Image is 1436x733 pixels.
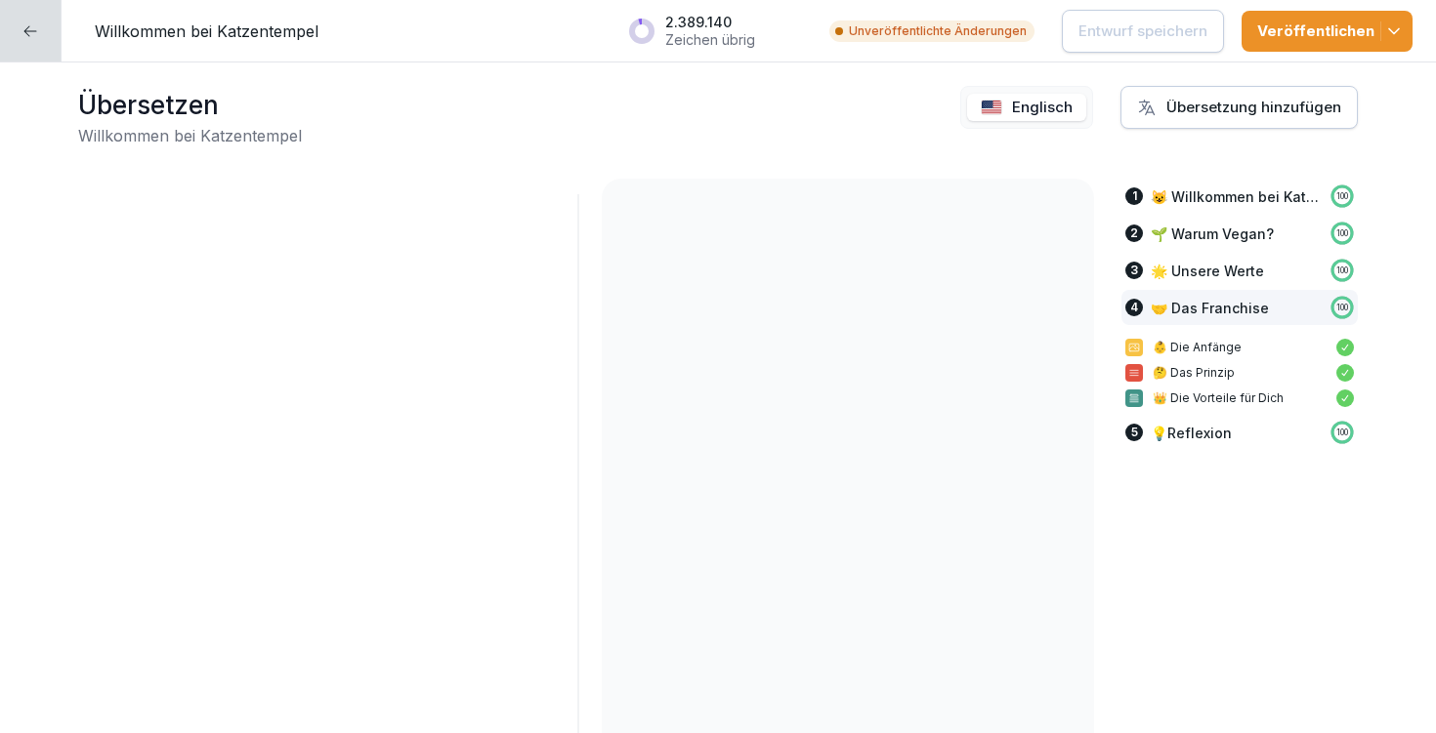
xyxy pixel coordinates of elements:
[981,100,1002,115] img: us.svg
[1120,86,1358,129] button: Übersetzung hinzufügen
[665,31,755,49] p: Zeichen übrig
[95,20,318,43] p: Willkommen bei Katzentempel
[1151,186,1321,207] p: 😺 Willkommen bei Katzentempel
[78,124,302,147] h2: Willkommen bei Katzentempel
[1137,97,1341,118] div: Übersetzung hinzufügen
[78,86,302,124] h1: Übersetzen
[1336,227,1348,239] p: 100
[1062,10,1224,53] button: Entwurf speichern
[1336,265,1348,276] p: 100
[1078,20,1207,42] p: Entwurf speichern
[1336,190,1348,202] p: 100
[1151,423,1232,443] p: 💡Reflexion
[618,6,812,56] button: 2.389.140Zeichen übrig
[1153,364,1327,382] p: 🤔 Das Prinzip
[1153,389,1327,407] p: 👑 Die Vorteile für Dich
[1125,262,1143,279] div: 3
[1125,299,1143,316] div: 4
[665,14,755,31] p: 2.389.140
[1242,11,1413,52] button: Veröffentlichen
[1336,427,1348,438] p: 100
[1257,20,1397,42] div: Veröffentlichen
[1125,224,1143,242] div: 2
[1151,224,1274,244] p: 🌱 Warum Vegan?
[1151,261,1264,281] p: 🌟 Unsere Werte
[1153,339,1327,356] p: 👶 Die Anfänge
[1151,298,1269,318] p: 🤝 Das Franchise
[1336,302,1348,313] p: 100
[1125,187,1143,205] div: 1
[849,22,1027,40] p: Unveröffentlichte Änderungen
[1125,424,1143,441] div: 5
[1012,97,1073,119] p: Englisch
